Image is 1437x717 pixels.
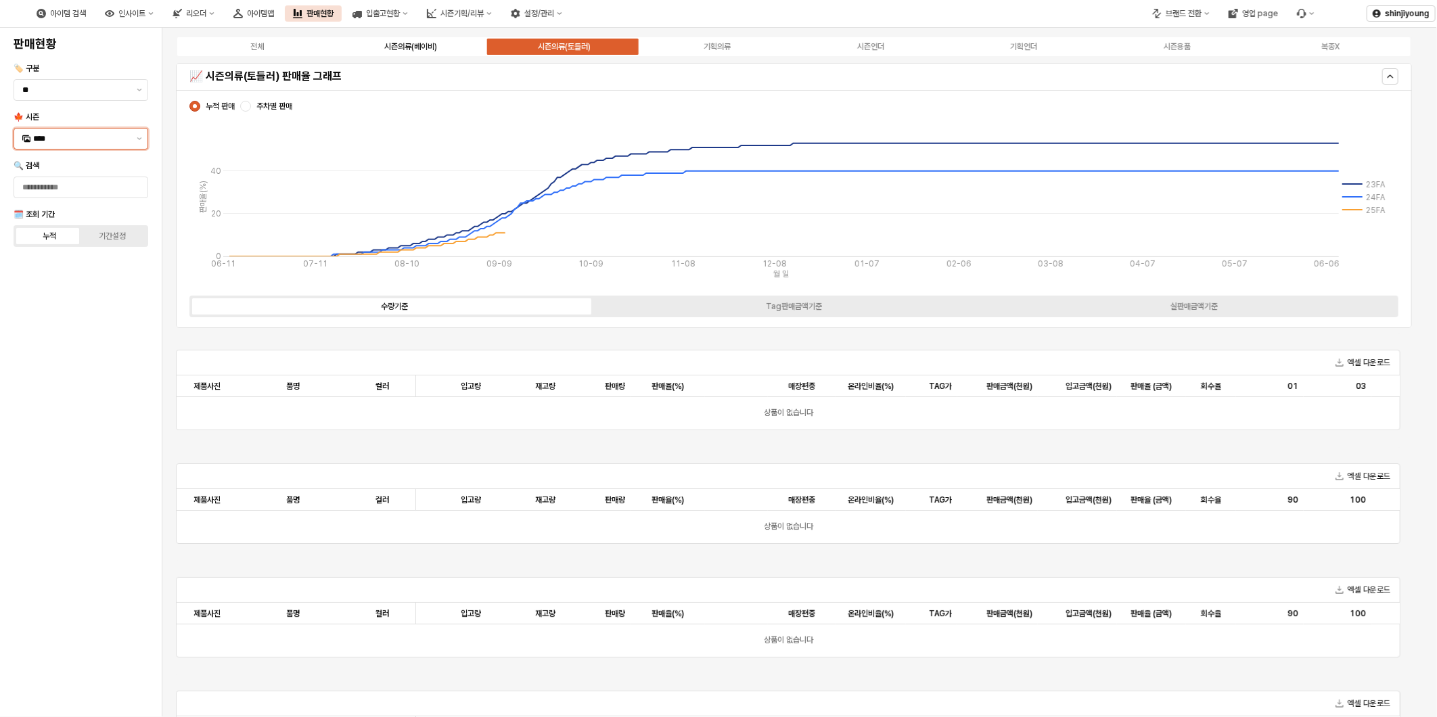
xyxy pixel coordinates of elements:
[1254,41,1407,53] label: 복종X
[652,608,684,619] span: 판매율(%)
[50,9,86,18] div: 아이템 검색
[118,9,145,18] div: 인사이트
[1164,42,1191,51] div: 시즌용품
[1201,494,1221,505] span: 회수율
[366,9,400,18] div: 입출고현황
[99,231,126,241] div: 기간설정
[794,41,948,53] label: 시즌언더
[1066,494,1112,505] span: 입고금액(천원)
[994,300,1394,313] label: 실판매금액기준
[1287,381,1298,392] span: 01
[286,608,300,619] span: 품명
[164,5,223,22] button: 리오더
[605,608,625,619] span: 판매량
[1287,608,1298,619] span: 90
[524,9,554,18] div: 설정/관리
[375,381,389,392] span: 컬러
[848,494,894,505] span: 온라인비율(%)
[193,608,221,619] span: 제품사진
[14,64,39,73] span: 🏷️ 구분
[503,5,570,22] button: 설정/관리
[1101,41,1254,53] label: 시즌용품
[704,42,731,51] div: 기획의류
[186,9,206,18] div: 리오더
[384,42,437,51] div: 시즌의류(베이비)
[1066,381,1112,392] span: 입고금액(천원)
[605,381,625,392] span: 판매량
[177,624,1400,657] div: 상품이 없습니다
[1356,381,1366,392] span: 03
[286,494,300,505] span: 품명
[788,608,815,619] span: 매장편중
[43,231,56,241] div: 누적
[1066,608,1112,619] span: 입고금액(천원)
[487,41,641,53] label: 시즌의류(토들러)
[285,5,342,22] button: 판매현황
[1166,9,1202,18] div: 브랜드 전환
[1170,302,1218,311] div: 실판매금액기준
[177,511,1400,543] div: 상품이 없습니다
[225,5,282,22] button: 아이템맵
[1330,582,1396,598] button: 엑셀 다운로드
[929,381,952,392] span: TAG가
[177,397,1400,430] div: 상품이 없습니다
[1144,5,1218,22] button: 브랜드 전환
[381,302,408,311] div: 수량기준
[535,494,555,505] span: 재고량
[652,494,684,505] span: 판매율(%)
[986,494,1032,505] span: 판매금액(천원)
[250,42,264,51] div: 전체
[28,5,94,22] button: 아이템 검색
[1221,5,1286,22] button: 영업 page
[1321,42,1340,51] div: 복종X
[1010,42,1037,51] div: 기획언더
[594,300,994,313] label: Tag판매금액기준
[1330,354,1396,371] button: 엑셀 다운로드
[1131,608,1172,619] span: 판매율 (금액)
[344,5,416,22] button: 입출고현황
[461,381,481,392] span: 입고량
[1201,381,1221,392] span: 회수율
[194,300,594,313] label: 수량기준
[788,494,815,505] span: 매장편중
[193,494,221,505] span: 제품사진
[1330,695,1396,712] button: 엑셀 다운로드
[1242,9,1278,18] div: 영업 page
[189,70,1093,83] h5: 📈 시즌의류(토들러) 판매율 그래프
[247,9,274,18] div: 아이템맵
[1350,494,1366,505] span: 100
[605,494,625,505] span: 판매량
[286,381,300,392] span: 품명
[1131,494,1172,505] span: 판매율 (금액)
[1382,68,1398,85] button: Hide
[461,608,481,619] span: 입고량
[848,381,894,392] span: 온라인비율(%)
[535,608,555,619] span: 재고량
[375,608,389,619] span: 컬러
[652,381,684,392] span: 판매율(%)
[788,381,815,392] span: 매장편중
[929,608,952,619] span: TAG가
[131,129,147,149] button: 제안 사항 표시
[1131,381,1172,392] span: 판매율 (금액)
[1289,5,1323,22] div: 버그 제보 및 기능 개선 요청
[1201,608,1221,619] span: 회수율
[535,381,555,392] span: 재고량
[256,101,292,112] span: 주차별 판매
[206,101,235,112] span: 누적 판매
[419,5,500,22] button: 시즌기획/리뷰
[641,41,794,53] label: 기획의류
[14,210,55,219] span: 🗓️ 조회 기간
[81,230,143,242] label: 기간설정
[97,5,162,22] button: 인사이트
[1287,494,1298,505] span: 90
[14,112,39,122] span: 🍁 시즌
